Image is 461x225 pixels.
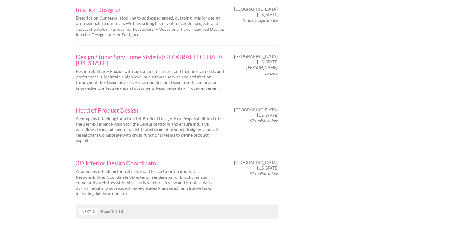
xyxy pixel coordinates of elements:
span: [GEOGRAPHIC_DATA], [US_STATE] [234,160,278,171]
a: Interior Designer [76,6,225,12]
a: Next [79,208,97,215]
span: [GEOGRAPHIC_DATA], [US_STATE] [234,54,278,65]
p: Description Our team is looking to add experienced, outgoing interior design professionals to our... [76,15,225,37]
em: VirtualVocations [250,171,278,176]
span: [GEOGRAPHIC_DATA], [US_STATE] [234,6,278,17]
em: VirtualVocations [250,118,278,123]
p: A company is looking for a Head of Product Design. Key Responsibilities Drive the user experience... [76,116,225,144]
p: Responsibilities • Engage with customers to understand their design needs and preferences. • Main... [76,69,225,91]
em: Grace Design Studios [243,18,278,23]
a: Head of Product Design [76,107,225,113]
p: A company is looking for a 3D Interior Design Coordinator. Key Responsibilities Coordinate 3D ext... [76,169,225,196]
a: Design Studio Spc/Home Stylist- [GEOGRAPHIC_DATA][US_STATE] [76,54,225,66]
nav: of 18 [76,204,278,218]
strong: Page 1 [101,208,113,213]
a: 3D Interior Design Coordinator [76,160,225,166]
em: [PERSON_NAME]-Sonoma [246,65,278,75]
span: [GEOGRAPHIC_DATA], [US_STATE] [234,107,278,118]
